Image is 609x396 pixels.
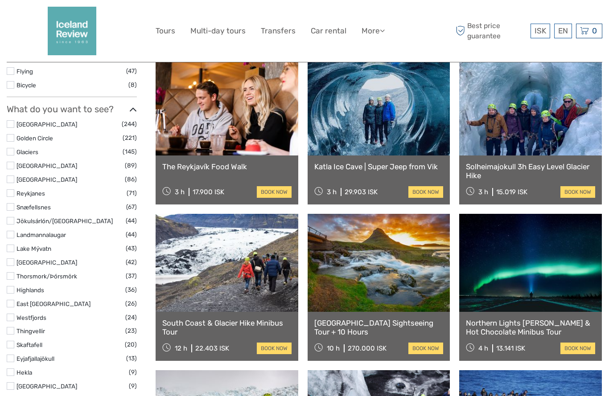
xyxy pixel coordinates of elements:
span: 3 h [327,188,337,196]
div: 29.903 ISK [345,188,378,196]
span: (9) [129,367,137,377]
a: South Coast & Glacier Hike Minibus Tour [162,318,292,337]
span: (145) [123,147,137,157]
a: Jökulsárlón/[GEOGRAPHIC_DATA] [16,217,113,225]
span: (26) [125,298,137,309]
span: (43) [126,243,137,253]
span: (86) [125,174,137,184]
span: (42) [126,257,137,267]
div: 270.000 ISK [348,344,387,352]
span: (44) [126,229,137,240]
div: 17.900 ISK [193,188,224,196]
a: Skaftafell [16,341,42,348]
a: Solheimajokull 3h Easy Level Glacier Hike [466,162,595,180]
button: Open LiveChat chat widget [103,14,113,24]
a: [GEOGRAPHIC_DATA] [16,121,77,128]
a: [GEOGRAPHIC_DATA] [16,176,77,183]
a: book now [408,186,443,198]
a: Snæfellsnes [16,204,51,211]
a: Katla Ice Cave | Super Jeep from Vik [314,162,444,171]
a: Northern Lights [PERSON_NAME] & Hot Chocolate Minibus Tour [466,318,595,337]
a: book now [257,186,292,198]
a: Bicycle [16,82,36,89]
a: Multi-day tours [190,24,246,37]
a: Lake Mývatn [16,245,51,252]
h3: What do you want to see? [7,104,137,114]
span: (244) [122,119,137,129]
a: Highlands [16,286,44,294]
a: book now [257,343,292,354]
span: (89) [125,160,137,171]
span: (67) [126,202,137,212]
a: Car rental [311,24,346,37]
a: East [GEOGRAPHIC_DATA] [16,300,91,307]
a: Landmannalaugar [16,231,66,238]
a: book now [560,343,595,354]
span: (9) [129,381,137,391]
a: [GEOGRAPHIC_DATA] [16,259,77,266]
span: (23) [125,326,137,336]
a: Eyjafjallajökull [16,355,54,362]
a: Glaciers [16,148,38,155]
span: (24) [125,312,137,323]
span: 3 h [478,188,488,196]
div: EN [554,24,572,38]
a: Thingvellir [16,327,45,335]
span: 4 h [478,344,488,352]
img: 2352-2242c590-57d0-4cbf-9375-f685811e12ac_logo_big.png [48,7,96,55]
span: (20) [125,339,137,350]
a: Reykjanes [16,190,45,197]
a: The Reykjavík Food Walk [162,162,292,171]
a: [GEOGRAPHIC_DATA] Sightseeing Tour + 10 Hours [314,318,444,337]
span: (71) [127,188,137,198]
div: 22.403 ISK [195,344,229,352]
a: More [362,24,385,37]
span: (37) [126,271,137,281]
span: 0 [591,26,598,35]
a: book now [408,343,443,354]
span: (44) [126,216,137,226]
a: [GEOGRAPHIC_DATA] [16,383,77,390]
div: 13.141 ISK [496,344,525,352]
div: 15.019 ISK [496,188,527,196]
a: Tours [156,24,175,37]
a: [GEOGRAPHIC_DATA] [16,162,77,169]
span: (47) [126,66,137,76]
span: 3 h [175,188,185,196]
span: 12 h [175,344,187,352]
a: book now [560,186,595,198]
span: ISK [535,26,546,35]
a: Thorsmork/Þórsmörk [16,273,77,280]
a: Westfjords [16,314,46,321]
span: (13) [126,353,137,363]
span: (36) [125,285,137,295]
a: Hekla [16,369,32,376]
p: We're away right now. Please check back later! [12,16,101,23]
span: Best price guarantee [453,21,528,41]
a: Golden Circle [16,135,53,142]
span: 10 h [327,344,340,352]
a: Flying [16,68,33,75]
span: (221) [123,133,137,143]
a: Transfers [261,24,296,37]
span: (8) [128,80,137,90]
